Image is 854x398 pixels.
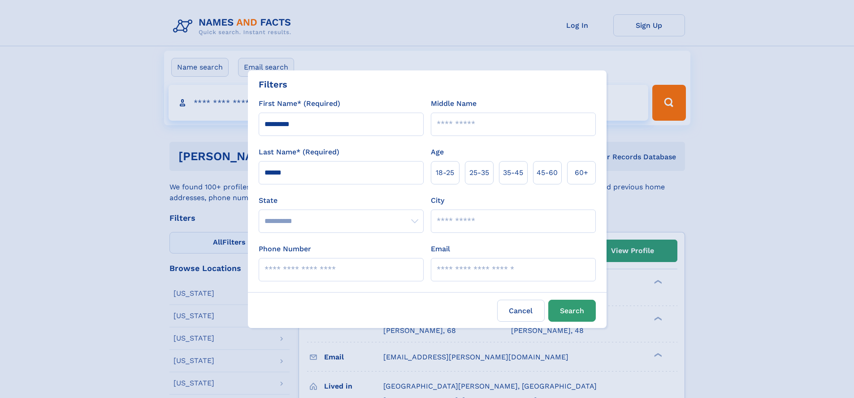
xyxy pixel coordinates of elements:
label: City [431,195,444,206]
label: Middle Name [431,98,477,109]
label: State [259,195,424,206]
label: Cancel [497,300,545,322]
span: 45‑60 [537,167,558,178]
button: Search [548,300,596,322]
span: 60+ [575,167,588,178]
label: Phone Number [259,244,311,254]
label: Email [431,244,450,254]
div: Filters [259,78,287,91]
span: 35‑45 [503,167,523,178]
label: First Name* (Required) [259,98,340,109]
label: Age [431,147,444,157]
span: 25‑35 [469,167,489,178]
span: 18‑25 [436,167,454,178]
label: Last Name* (Required) [259,147,339,157]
